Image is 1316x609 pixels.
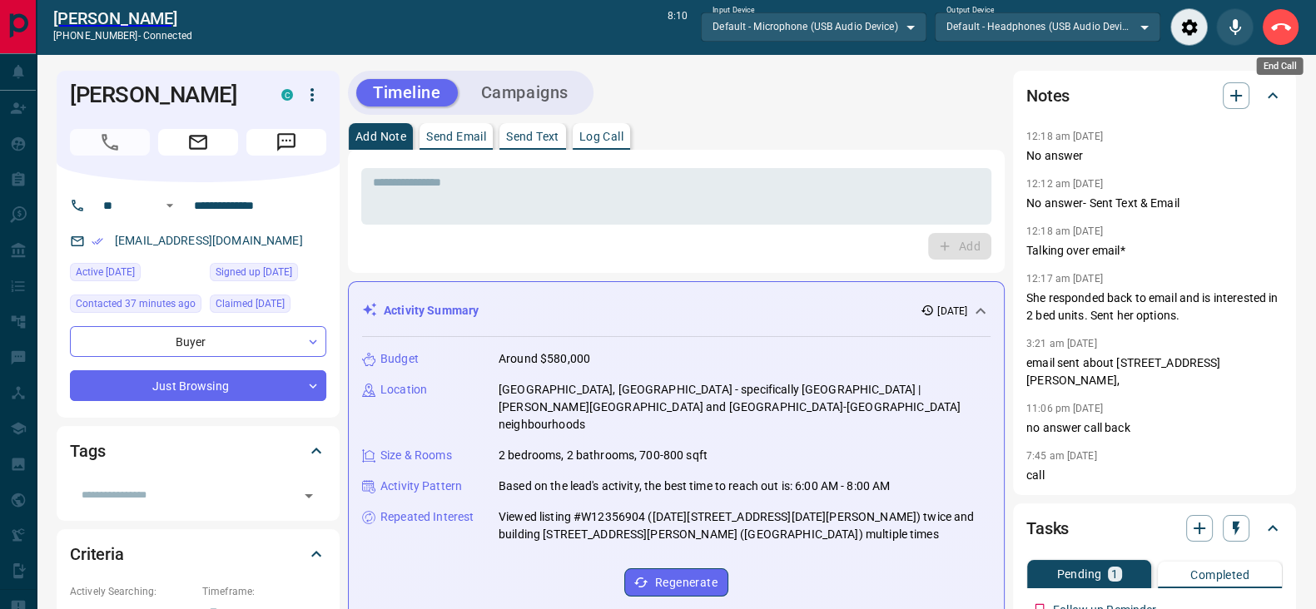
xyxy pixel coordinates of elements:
[70,295,201,318] div: Mon Oct 13 2025
[1026,515,1069,542] h2: Tasks
[53,28,192,43] p: [PHONE_NUMBER] -
[246,129,326,156] span: Message
[1026,273,1103,285] p: 12:17 am [DATE]
[499,478,890,495] p: Based on the lead's activity, the best time to reach out is: 6:00 AM - 8:00 AM
[70,129,150,156] span: Call
[1026,225,1103,237] p: 12:18 am [DATE]
[935,12,1160,41] div: Default - Headphones (USB Audio Device)
[70,263,201,286] div: Mon Sep 29 2025
[1026,403,1103,414] p: 11:06 pm [DATE]
[499,508,991,543] p: Viewed listing #W12356904 ([DATE][STREET_ADDRESS][DATE][PERSON_NAME]) twice and building [STREET_...
[143,30,192,42] span: connected
[1262,8,1299,46] div: End Call
[1026,195,1283,212] p: No answer- Sent Text & Email
[1026,82,1070,109] h2: Notes
[380,478,462,495] p: Activity Pattern
[115,234,303,247] a: [EMAIL_ADDRESS][DOMAIN_NAME]
[499,350,590,368] p: Around $580,000
[76,264,135,280] span: Active [DATE]
[380,447,452,464] p: Size & Rooms
[1026,450,1097,462] p: 7:45 am [DATE]
[937,304,967,319] p: [DATE]
[579,131,623,142] p: Log Call
[202,584,326,599] p: Timeframe:
[1257,57,1304,75] div: End Call
[499,447,708,464] p: 2 bedrooms, 2 bathrooms, 700-800 sqft
[1216,8,1254,46] div: Mute
[70,584,194,599] p: Actively Searching:
[701,12,926,41] div: Default - Microphone (USB Audio Device)
[210,295,326,318] div: Tue Sep 30 2025
[53,8,192,28] a: [PERSON_NAME]
[76,295,196,312] span: Contacted 37 minutes ago
[1026,178,1103,190] p: 12:12 am [DATE]
[216,264,292,280] span: Signed up [DATE]
[297,484,320,507] button: Open
[362,295,991,326] div: Activity Summary[DATE]
[70,534,326,574] div: Criteria
[356,79,458,106] button: Timeline
[1111,568,1118,580] p: 1
[1026,242,1283,260] p: Talking over email*
[92,235,103,247] svg: Email Verified
[1026,290,1283,324] p: She responded back to email and is interested in 2 bed units. Sent her options.
[624,568,728,597] button: Regenerate
[1026,338,1097,349] p: 3:21 am [DATE]
[506,131,559,142] p: Send Text
[1026,508,1283,548] div: Tasks
[70,370,326,401] div: Just Browsing
[464,79,585,106] button: Campaigns
[946,5,994,16] label: Output Device
[380,508,474,526] p: Repeated Interest
[70,326,326,357] div: Buyer
[1026,354,1283,389] p: email sent about [STREET_ADDRESS][PERSON_NAME],
[160,196,180,215] button: Open
[1026,131,1103,142] p: 12:18 am [DATE]
[426,131,486,142] p: Send Email
[713,5,755,16] label: Input Device
[1190,569,1249,581] p: Completed
[1026,147,1283,165] p: No answer
[1026,76,1283,116] div: Notes
[380,381,427,399] p: Location
[1170,8,1208,46] div: Audio Settings
[210,263,326,286] div: Tue Sep 23 2025
[499,381,991,433] p: [GEOGRAPHIC_DATA], [GEOGRAPHIC_DATA] - specifically [GEOGRAPHIC_DATA] | [PERSON_NAME][GEOGRAPHIC_...
[380,350,419,368] p: Budget
[70,82,256,108] h1: [PERSON_NAME]
[281,89,293,101] div: condos.ca
[216,295,285,312] span: Claimed [DATE]
[1026,419,1283,437] p: no answer call back
[70,541,124,567] h2: Criteria
[70,431,326,471] div: Tags
[1056,568,1101,580] p: Pending
[70,438,105,464] h2: Tags
[158,129,238,156] span: Email
[1026,467,1283,484] p: call
[355,131,406,142] p: Add Note
[384,302,479,319] p: Activity Summary
[668,8,688,46] p: 8:10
